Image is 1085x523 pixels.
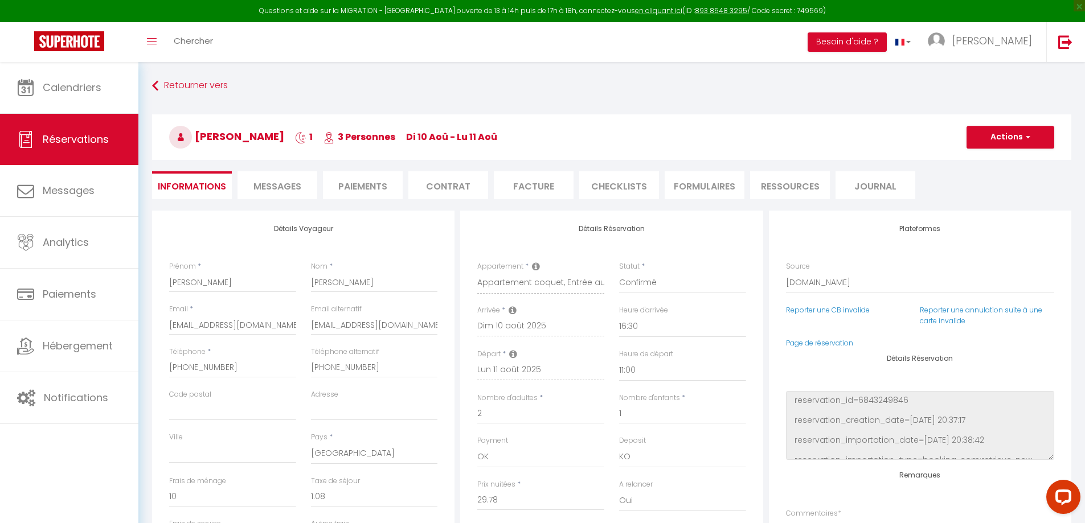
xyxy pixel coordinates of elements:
label: A relancer [619,479,653,490]
label: Statut [619,261,640,272]
label: Téléphone alternatif [311,347,379,357]
span: Chercher [174,35,213,47]
span: 1 [295,130,313,143]
span: [PERSON_NAME] [169,129,284,143]
tcxspan: Call 893 8548 3295 via 3CX [695,6,747,15]
label: Adresse [311,389,338,400]
li: Ressources [750,171,830,199]
li: Contrat [408,171,488,199]
li: Journal [836,171,915,199]
span: Calendriers [43,80,101,94]
h4: Plateformes [786,225,1054,233]
span: Hébergement [43,339,113,353]
a: Chercher [165,22,222,62]
label: Deposit [619,435,646,446]
span: Notifications [44,390,108,405]
label: Nombre d'enfants [619,393,680,403]
span: di 10 Aoû - lu 11 Aoû [406,130,497,143]
span: [PERSON_NAME] [952,34,1032,48]
label: Arrivée [477,305,500,316]
label: Prénom [169,261,196,272]
label: Payment [477,435,508,446]
label: Départ [477,349,501,360]
label: Pays [311,432,327,443]
li: Informations [152,171,232,199]
h4: Détails Réservation [477,225,746,233]
span: Analytics [43,235,89,249]
a: ... [PERSON_NAME] [919,22,1046,62]
span: Messages [43,183,95,197]
li: FORMULAIRES [665,171,744,199]
a: Page de réservation [786,338,853,348]
button: Actions [967,126,1054,149]
label: Nom [311,261,327,272]
label: Téléphone [169,347,206,357]
span: 3 Personnes [324,130,395,143]
a: en cliquant ici [635,6,682,15]
label: Prix nuitées [477,479,515,490]
label: Email [169,304,188,315]
label: Taxe de séjour [311,476,360,487]
li: Facture [494,171,574,199]
a: Retourner vers [152,76,1071,96]
label: Heure de départ [619,349,673,360]
label: Frais de ménage [169,476,226,487]
img: Super Booking [34,31,104,51]
li: CHECKLISTS [579,171,659,199]
label: Nombre d'adultes [477,393,538,403]
a: Reporter une CB invalide [786,305,870,315]
label: Source [786,261,810,272]
span: Paiements [43,287,96,301]
label: Ville [169,432,183,443]
img: logout [1058,35,1072,49]
label: Email alternatif [311,304,362,315]
img: ... [928,32,945,50]
h4: Détails Réservation [786,355,1054,363]
h4: Détails Voyageur [169,225,437,233]
label: Heure d'arrivée [619,305,668,316]
label: Appartement [477,261,523,272]
h4: Remarques [786,471,1054,479]
iframe: LiveChat chat widget [1037,475,1085,523]
a: Reporter une annulation suite à une carte invalide [920,305,1042,326]
li: Paiements [323,171,403,199]
span: Réservations [43,132,109,146]
button: Besoin d'aide ? [808,32,887,52]
label: Commentaires [786,508,841,519]
span: Messages [253,180,301,193]
label: Code postal [169,389,211,400]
